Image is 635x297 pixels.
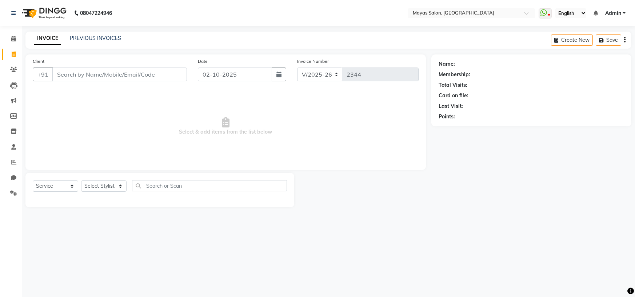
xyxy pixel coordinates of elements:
label: Invoice Number [297,58,329,65]
span: Select & add items from the list below [33,90,419,163]
label: Date [198,58,208,65]
img: logo [19,3,68,23]
div: Points: [439,113,455,121]
button: Create New [551,34,593,46]
a: PREVIOUS INVOICES [70,35,121,41]
button: +91 [33,68,53,81]
input: Search by Name/Mobile/Email/Code [52,68,187,81]
a: INVOICE [34,32,61,45]
div: Card on file: [439,92,468,99]
div: Name: [439,60,455,68]
b: 08047224946 [80,3,112,23]
button: Save [596,34,621,46]
div: Total Visits: [439,81,467,89]
input: Search or Scan [132,180,287,191]
div: Last Visit: [439,102,463,110]
span: Admin [605,9,621,17]
label: Client [33,58,44,65]
div: Membership: [439,71,470,78]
